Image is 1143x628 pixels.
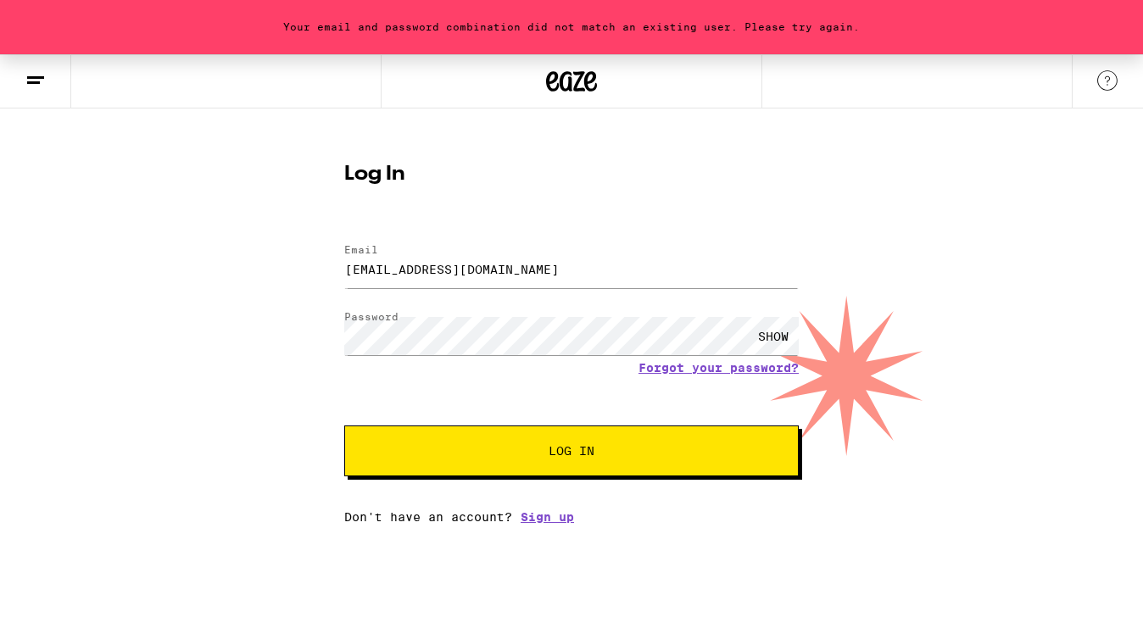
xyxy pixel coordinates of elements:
[344,250,799,288] input: Email
[344,244,378,255] label: Email
[10,12,122,25] span: Hi. Need any help?
[549,445,594,457] span: Log In
[344,425,799,476] button: Log In
[748,317,799,355] div: SHOW
[344,311,399,322] label: Password
[344,510,799,524] div: Don't have an account?
[521,510,574,524] a: Sign up
[344,164,799,185] h1: Log In
[638,361,799,375] a: Forgot your password?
